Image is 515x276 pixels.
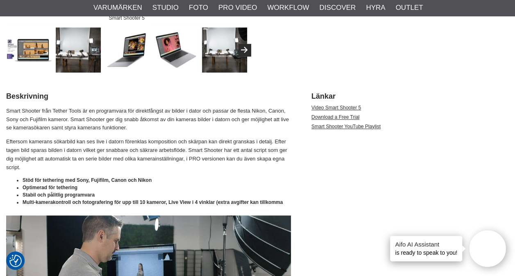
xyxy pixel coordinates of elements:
[93,2,142,13] a: Varumärken
[395,2,423,13] a: Outlet
[218,2,257,13] a: Pro Video
[23,199,283,205] strong: Multi-kamerakontroll och fotografering för upp till 10 kameror, Live View i 4 vinklar (extra avgi...
[311,124,381,129] a: Smart Shooter YouTube Playlist
[153,27,199,73] img: Plug-in for Lightroom Classic
[7,27,52,73] img: Smart Shooter 5
[23,192,95,198] strong: Stabil och pålitlig programvara
[311,91,509,102] h2: Länkar
[104,27,150,73] img: World Class Tethering Software
[395,240,457,249] h4: Aifo AI Assistant
[9,253,22,268] button: Samtyckesinställningar
[311,105,361,111] a: Video Smart Shooter 5
[189,2,208,13] a: Foto
[238,44,251,56] button: Next
[6,138,291,172] p: Eftersom kamerans sökarbild kan ses live i datorn förenklas komposition och skärpan kan direkt gr...
[366,2,385,13] a: Hyra
[267,2,309,13] a: Workflow
[23,177,152,183] strong: Stöd för tethering med Sony, Fujifilm, Canon och Nikon
[202,27,247,73] img: Live View 4 Cameras
[152,2,179,13] a: Studio
[6,107,291,132] p: Smart Shooter från Tether Tools är en programvara för direktfångst av bilder i dator och passar d...
[102,11,152,25] div: Smart Shooter 5
[56,27,101,73] img: Multi-Camera Control
[311,114,359,120] a: Download a Free Trial
[6,91,291,102] h2: Beskrivning
[319,2,356,13] a: Discover
[390,236,462,261] div: is ready to speak to you!
[9,255,22,267] img: Revisit consent button
[23,185,77,190] strong: Optimerad för tethering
